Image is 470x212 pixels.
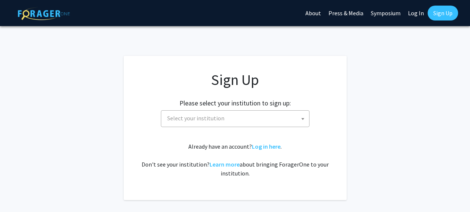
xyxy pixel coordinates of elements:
a: Sign Up [428,6,458,20]
a: Learn more about bringing ForagerOne to your institution [210,161,240,168]
span: Select your institution [167,114,224,122]
h2: Please select your institution to sign up: [179,99,291,107]
a: Log in here [252,143,281,150]
img: ForagerOne Logo [18,7,70,20]
h1: Sign Up [139,71,332,89]
span: Select your institution [161,110,309,127]
div: Already have an account? . Don't see your institution? about bringing ForagerOne to your institut... [139,142,332,178]
span: Select your institution [164,111,309,126]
